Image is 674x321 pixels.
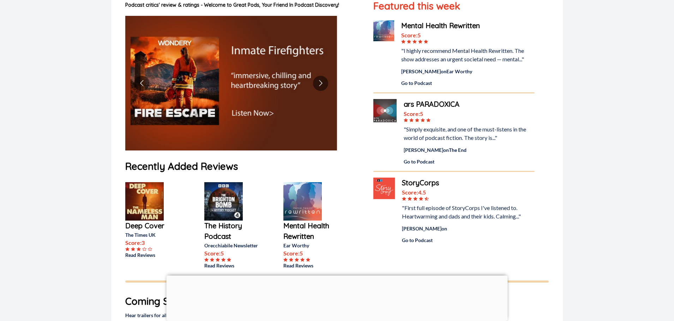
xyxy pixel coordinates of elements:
img: Deep Cover [125,182,164,221]
p: Orecchiabile Newsletter [204,242,261,249]
a: Go to Podcast [401,79,535,87]
h2: Hear trailers for all upcoming pods & recently new [125,311,549,319]
a: StoryCorps [402,178,535,188]
a: Mental Health Rewritten [283,221,340,242]
img: The History Podcast [204,182,243,221]
p: The Times UK [125,231,182,239]
p: Score: 3 [125,239,182,247]
div: "First full episode of StoryCorps I've listened to. Heartwarming and dads and their kids. Calming... [402,204,535,221]
a: Go to Podcast [402,236,535,244]
div: "Simply exquisite, and one of the must-listens in the world of podcast fiction. The story is..." [404,125,535,142]
p: Score: 5 [283,249,340,258]
a: Read Reviews [204,262,261,269]
h1: Recently Added Reviews [125,159,359,174]
a: The History Podcast [204,221,261,242]
div: Score: 5 [404,110,535,118]
button: Go to next slide [313,76,328,91]
div: Score: 5 [401,31,535,39]
img: Mental Health Rewritten [373,20,394,41]
a: Deep Cover [125,221,182,231]
button: Go to previous slide [134,76,149,91]
a: ars PARADOXICA [404,99,535,110]
a: Go to Podcast [404,158,535,165]
img: Mental Health Rewritten [283,182,322,221]
div: [PERSON_NAME] on The End [404,146,535,154]
div: "I highly recommend Mental Health Rewritten. The show addresses an urgent societal need — mental..." [401,47,535,63]
a: Read Reviews [125,251,182,259]
img: StoryCorps [373,178,395,199]
p: Score: 5 [204,249,261,258]
div: Score: 4.5 [402,188,535,197]
div: [PERSON_NAME] on [402,225,535,232]
div: [PERSON_NAME] on Ear Worthy [401,68,535,75]
a: Mental Health Rewritten [401,20,535,31]
h1: Coming Soon [125,294,549,309]
img: image [125,16,337,150]
p: Ear Worthy [283,242,340,249]
img: ars PARADOXICA [373,99,397,122]
h1: Podcast critics' review & ratings - Welcome to Great Pods, Your Friend In Podcast Discovery! [125,1,359,9]
iframe: Advertisement [167,276,508,319]
a: Read Reviews [283,262,340,269]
